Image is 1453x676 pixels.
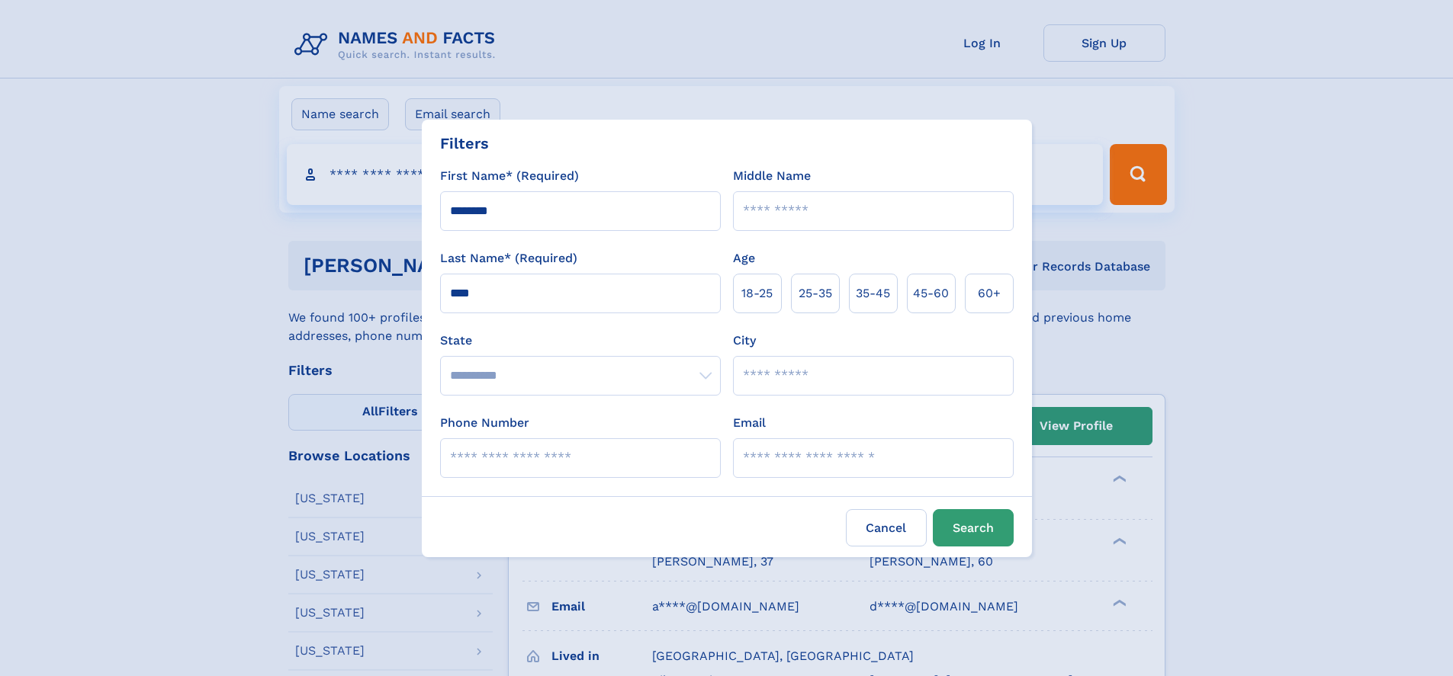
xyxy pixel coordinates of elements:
label: Cancel [846,509,927,546]
label: First Name* (Required) [440,167,579,185]
span: 35‑45 [856,284,890,303]
label: Last Name* (Required) [440,249,577,268]
button: Search [933,509,1014,546]
label: Middle Name [733,167,811,185]
span: 18‑25 [741,284,773,303]
label: State [440,332,721,350]
label: Phone Number [440,414,529,432]
label: City [733,332,756,350]
label: Email [733,414,766,432]
span: 60+ [978,284,1001,303]
span: 25‑35 [799,284,832,303]
div: Filters [440,132,489,155]
span: 45‑60 [913,284,949,303]
label: Age [733,249,755,268]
